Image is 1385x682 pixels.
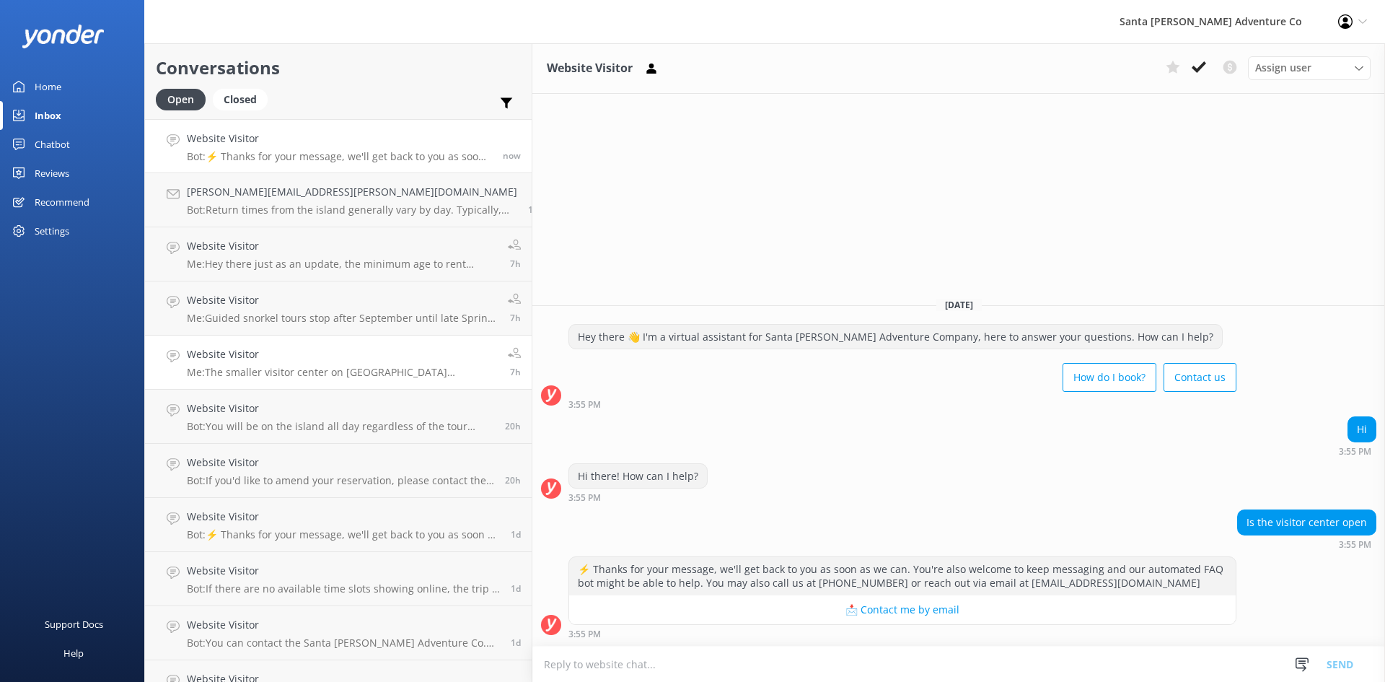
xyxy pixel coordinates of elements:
[145,552,532,606] a: Website VisitorBot:If there are no available time slots showing online, the trip is likely full. ...
[569,595,1236,624] button: 📩 Contact me by email
[187,131,492,147] h4: Website Visitor
[145,606,532,660] a: Website VisitorBot:You can contact the Santa [PERSON_NAME] Adventure Co. team at [PHONE_NUMBER], ...
[35,72,61,101] div: Home
[35,159,69,188] div: Reviews
[187,582,500,595] p: Bot: If there are no available time slots showing online, the trip is likely full. You can reach ...
[569,464,707,489] div: Hi there! How can I help?
[45,610,103,639] div: Support Docs
[187,528,500,541] p: Bot: ⚡ Thanks for your message, we'll get back to you as soon as we can. You're also welcome to k...
[145,281,532,336] a: Website VisitorMe:Guided snorkel tours stop after September until late Spring, although you can s...
[503,149,521,162] span: Oct 08 2025 03:55pm (UTC -07:00) America/Tijuana
[1348,417,1376,442] div: Hi
[568,401,601,409] strong: 3:55 PM
[528,204,539,216] span: Oct 08 2025 02:49pm (UTC -07:00) America/Tijuana
[505,420,521,432] span: Oct 07 2025 07:14pm (UTC -07:00) America/Tijuana
[187,420,494,433] p: Bot: You will be on the island all day regardless of the tour length you pick. Free time can be u...
[156,91,213,107] a: Open
[35,188,89,217] div: Recommend
[511,528,521,541] span: Oct 07 2025 03:02pm (UTC -07:00) America/Tijuana
[1164,363,1236,392] button: Contact us
[213,89,268,110] div: Closed
[569,557,1236,595] div: ⚡ Thanks for your message, we'll get back to you as soon as we can. You're also welcome to keep m...
[145,444,532,498] a: Website VisitorBot:If you'd like to amend your reservation, please contact the Santa [PERSON_NAME...
[511,582,521,595] span: Oct 07 2025 02:33pm (UTC -07:00) America/Tijuana
[1248,56,1371,79] div: Assign User
[1339,446,1376,456] div: Oct 08 2025 03:55pm (UTC -07:00) America/Tijuana
[187,150,492,163] p: Bot: ⚡ Thanks for your message, we'll get back to you as soon as we can. You're also welcome to k...
[187,366,497,379] p: Me: The smaller visitor center on [GEOGRAPHIC_DATA][PERSON_NAME] is closed as of [DATE] due to th...
[187,204,517,217] p: Bot: Return times from the island generally vary by day. Typically, the ferry departs from the is...
[187,401,494,416] h4: Website Visitor
[145,227,532,281] a: Website VisitorMe:Hey there just as an update, the minimum age to rent snorkel gear is actually 5...
[213,91,275,107] a: Closed
[569,325,1222,349] div: Hey there 👋 I'm a virtual assistant for Santa [PERSON_NAME] Adventure Company, here to answer you...
[1255,60,1311,76] span: Assign user
[145,173,532,227] a: [PERSON_NAME][EMAIL_ADDRESS][PERSON_NAME][DOMAIN_NAME]Bot:Return times from the island generally ...
[510,258,521,270] span: Oct 08 2025 08:30am (UTC -07:00) America/Tijuana
[187,563,500,579] h4: Website Visitor
[187,292,497,308] h4: Website Visitor
[156,54,521,82] h2: Conversations
[1339,447,1371,456] strong: 3:55 PM
[568,494,601,502] strong: 3:55 PM
[1238,510,1376,535] div: Is the visitor center open
[63,639,84,668] div: Help
[145,498,532,552] a: Website VisitorBot:⚡ Thanks for your message, we'll get back to you as soon as we can. You're als...
[145,119,532,173] a: Website VisitorBot:⚡ Thanks for your message, we'll get back to you as soon as we can. You're als...
[568,630,601,639] strong: 3:55 PM
[156,89,206,110] div: Open
[187,455,494,471] h4: Website Visitor
[568,399,1236,409] div: Oct 08 2025 03:55pm (UTC -07:00) America/Tijuana
[187,312,497,325] p: Me: Guided snorkel tours stop after September until late Spring, although you can still rent snor...
[547,59,633,78] h3: Website Visitor
[35,101,61,130] div: Inbox
[1063,363,1156,392] button: How do I book?
[187,346,497,362] h4: Website Visitor
[35,217,69,245] div: Settings
[187,637,500,650] p: Bot: You can contact the Santa [PERSON_NAME] Adventure Co. team at [PHONE_NUMBER], or by emailing...
[510,312,521,324] span: Oct 08 2025 08:20am (UTC -07:00) America/Tijuana
[1237,539,1376,549] div: Oct 08 2025 03:55pm (UTC -07:00) America/Tijuana
[568,629,1236,639] div: Oct 08 2025 03:55pm (UTC -07:00) America/Tijuana
[187,617,500,633] h4: Website Visitor
[1339,541,1371,549] strong: 3:55 PM
[510,366,521,378] span: Oct 08 2025 08:09am (UTC -07:00) America/Tijuana
[936,299,982,311] span: [DATE]
[187,238,497,254] h4: Website Visitor
[568,492,708,502] div: Oct 08 2025 03:55pm (UTC -07:00) America/Tijuana
[505,474,521,486] span: Oct 07 2025 06:57pm (UTC -07:00) America/Tijuana
[187,474,494,487] p: Bot: If you'd like to amend your reservation, please contact the Santa [PERSON_NAME] Adventure Co...
[35,130,70,159] div: Chatbot
[187,509,500,525] h4: Website Visitor
[145,336,532,390] a: Website VisitorMe:The smaller visitor center on [GEOGRAPHIC_DATA][PERSON_NAME] is closed as of [D...
[511,637,521,649] span: Oct 07 2025 02:18pm (UTC -07:00) America/Tijuana
[22,25,105,48] img: yonder-white-logo.png
[145,390,532,444] a: Website VisitorBot:You will be on the island all day regardless of the tour length you pick. Free...
[187,184,517,200] h4: [PERSON_NAME][EMAIL_ADDRESS][PERSON_NAME][DOMAIN_NAME]
[187,258,497,271] p: Me: Hey there just as an update, the minimum age to rent snorkel gear is actually 5. Let us know ...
